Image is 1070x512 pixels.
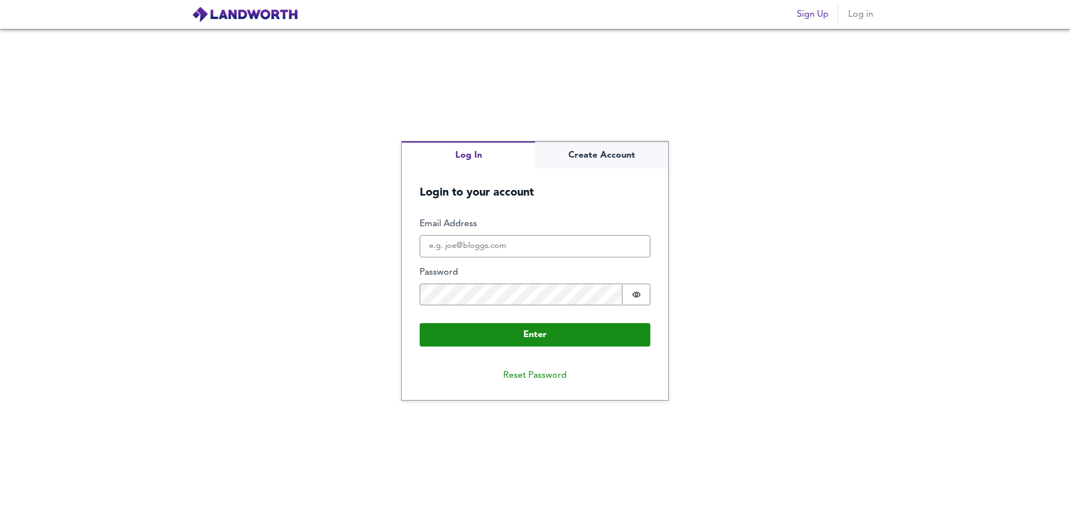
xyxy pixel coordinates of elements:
button: Log in [843,3,878,26]
span: Sign Up [797,7,829,22]
span: Log in [847,7,874,22]
button: Enter [420,323,650,347]
input: e.g. joe@bloggs.com [420,235,650,257]
img: logo [192,6,298,23]
label: Email Address [420,218,650,231]
button: Create Account [535,142,668,169]
label: Password [420,266,650,279]
button: Log In [402,142,535,169]
h5: Login to your account [402,168,668,200]
button: Reset Password [494,364,576,387]
button: Show password [622,284,650,306]
button: Sign Up [792,3,833,26]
